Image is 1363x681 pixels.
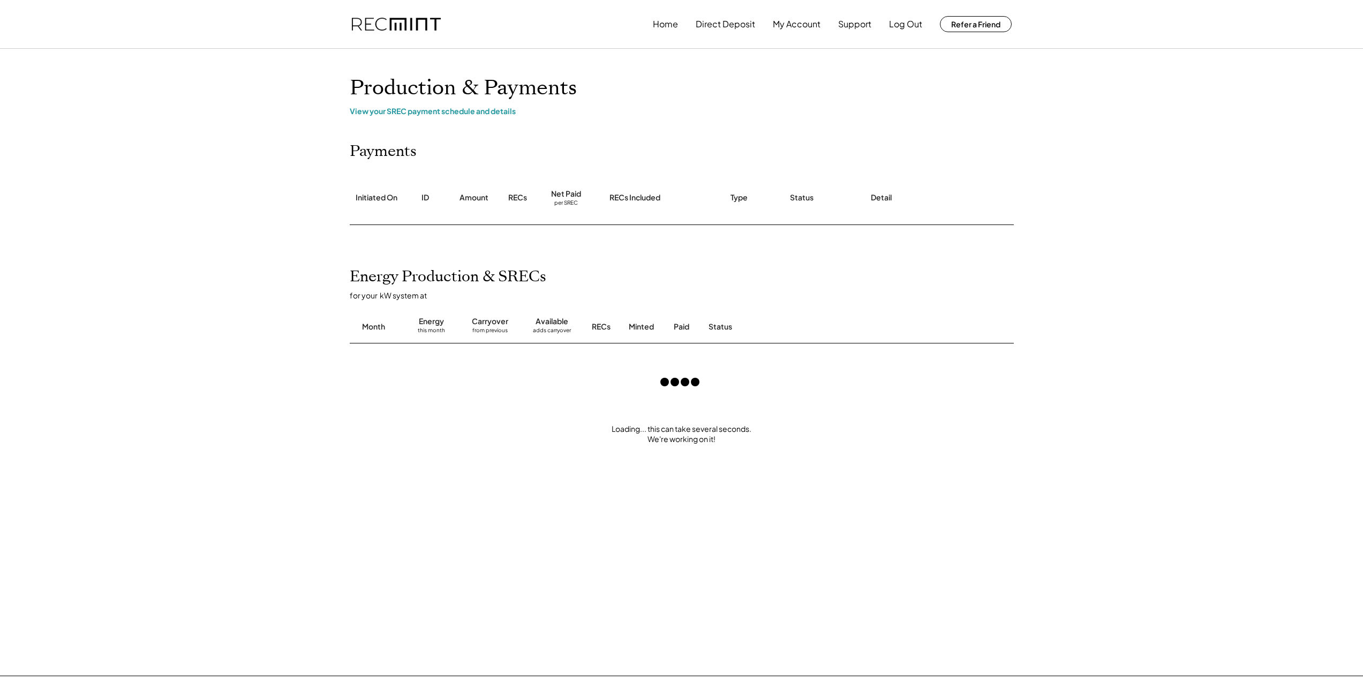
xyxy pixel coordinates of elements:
[731,192,748,203] div: Type
[940,16,1012,32] button: Refer a Friend
[350,143,417,161] h2: Payments
[674,321,689,332] div: Paid
[653,13,678,35] button: Home
[554,199,578,207] div: per SREC
[472,316,508,327] div: Carryover
[629,321,654,332] div: Minted
[533,327,571,338] div: adds carryover
[472,327,508,338] div: from previous
[838,13,871,35] button: Support
[773,13,820,35] button: My Account
[421,192,429,203] div: ID
[362,321,385,332] div: Month
[609,192,660,203] div: RECs Included
[592,321,611,332] div: RECs
[790,192,814,203] div: Status
[350,106,1014,116] div: View your SREC payment schedule and details
[460,192,488,203] div: Amount
[352,18,441,31] img: recmint-logotype%403x.png
[419,316,444,327] div: Energy
[418,327,445,338] div: this month
[339,424,1025,445] div: Loading... this can take several seconds. We're working on it!
[551,189,581,199] div: Net Paid
[889,13,922,35] button: Log Out
[536,316,568,327] div: Available
[350,268,546,286] h2: Energy Production & SRECs
[350,76,1014,101] h1: Production & Payments
[508,192,527,203] div: RECs
[696,13,755,35] button: Direct Deposit
[709,321,891,332] div: Status
[356,192,397,203] div: Initiated On
[350,290,1025,300] div: for your kW system at
[871,192,892,203] div: Detail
